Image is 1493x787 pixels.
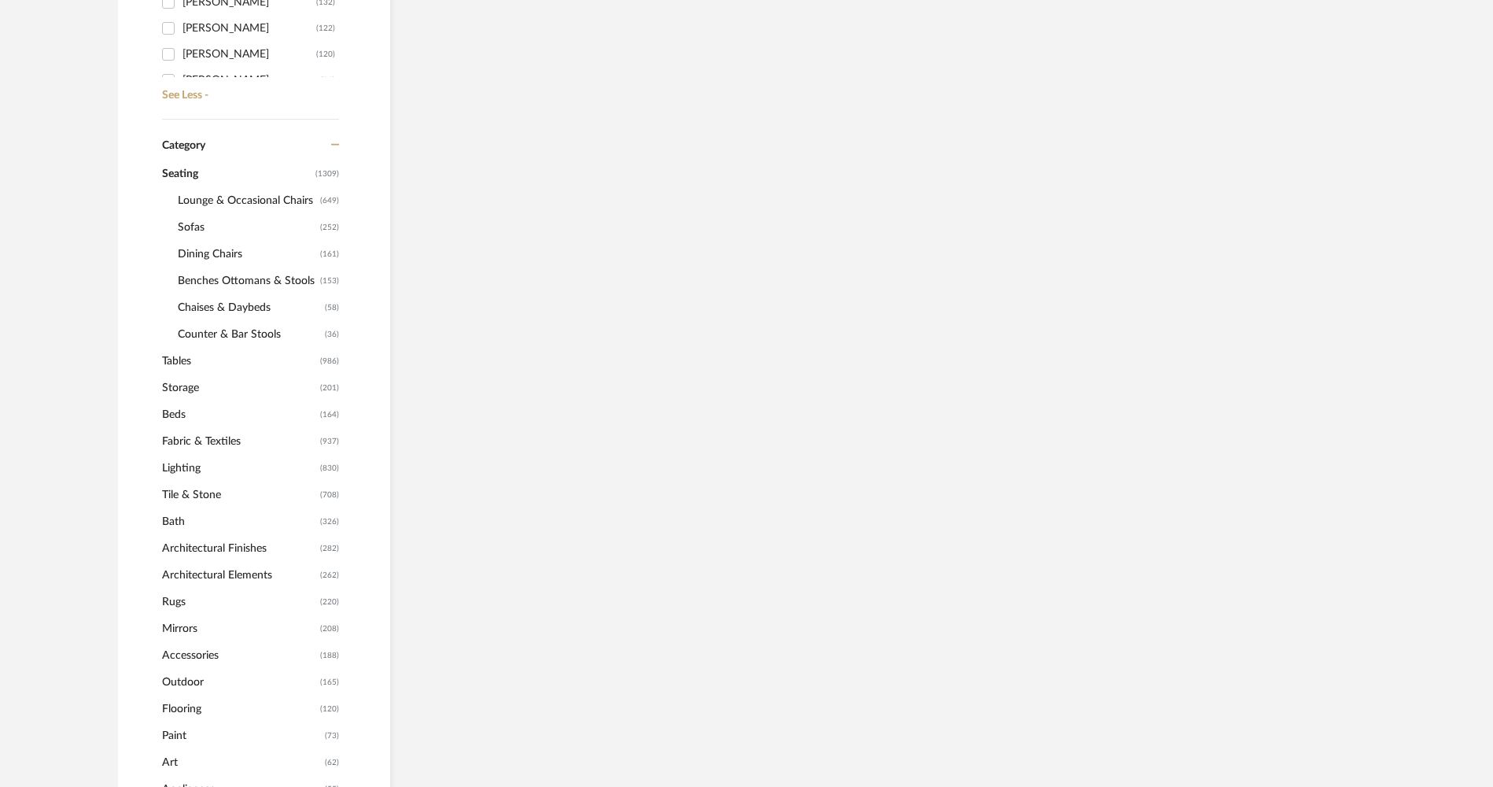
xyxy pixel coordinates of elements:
span: Benches Ottomans & Stools [178,268,316,294]
span: (153) [320,268,339,294]
div: (120) [316,42,335,67]
span: Sofas [178,214,316,241]
span: (708) [320,482,339,508]
span: Counter & Bar Stools [178,321,321,348]
span: Tables [162,348,316,375]
span: Rugs [162,589,316,615]
div: [PERSON_NAME] [182,42,316,67]
span: (73) [325,723,339,748]
span: Tile & Stone [162,482,316,508]
div: (122) [316,16,335,41]
span: (326) [320,509,339,534]
span: (201) [320,375,339,401]
span: (220) [320,589,339,615]
span: (937) [320,429,339,454]
span: (188) [320,643,339,668]
span: (62) [325,750,339,775]
span: (262) [320,563,339,588]
div: (81) [321,68,335,93]
a: See Less - [158,77,339,102]
span: Mirrors [162,615,316,642]
span: (58) [325,295,339,320]
span: Architectural Finishes [162,535,316,562]
span: Flooring [162,696,316,722]
span: Architectural Elements [162,562,316,589]
span: Category [162,139,205,153]
span: Storage [162,375,316,401]
div: [PERSON_NAME] [182,16,316,41]
span: (120) [320,696,339,722]
span: (208) [320,616,339,641]
span: Bath [162,508,316,535]
span: (161) [320,242,339,267]
span: (830) [320,456,339,481]
span: Dining Chairs [178,241,316,268]
span: Seating [162,161,312,187]
span: Chaises & Daybeds [178,294,321,321]
span: Beds [162,401,316,428]
span: (164) [320,402,339,427]
span: Paint [162,722,321,749]
span: (282) [320,536,339,561]
span: Lounge & Occasional Chairs [178,187,316,214]
span: Art [162,749,321,776]
span: Lighting [162,455,316,482]
span: (165) [320,670,339,695]
span: Outdoor [162,669,316,696]
span: (649) [320,188,339,213]
span: (252) [320,215,339,240]
span: (986) [320,349,339,374]
span: Fabric & Textiles [162,428,316,455]
span: (36) [325,322,339,347]
span: Accessories [162,642,316,669]
span: (1309) [315,161,339,187]
div: [PERSON_NAME] [182,68,321,93]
